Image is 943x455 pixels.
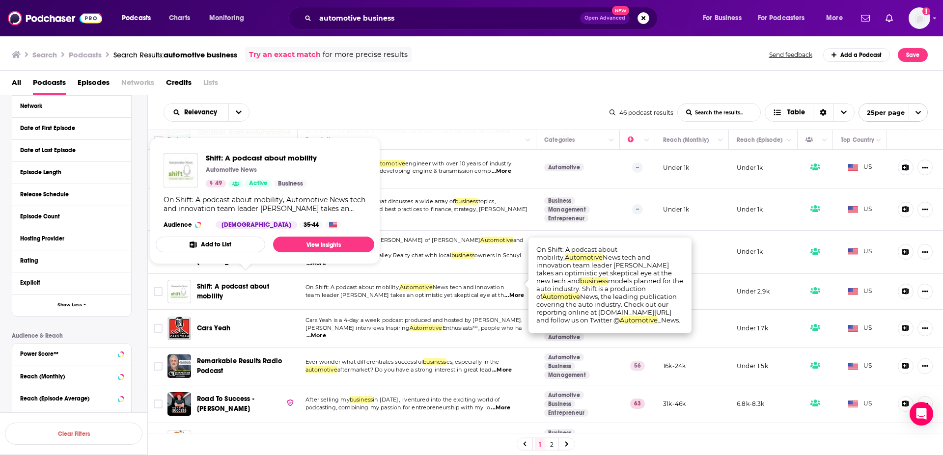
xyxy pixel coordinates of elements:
span: Shift: A podcast about mobility [206,153,317,162]
button: open menu [115,10,164,26]
a: Changing The Industry Podcast [167,430,191,454]
a: Shift: A podcast about mobility [164,153,198,187]
button: open menu [164,109,228,116]
span: Podcasts [122,11,151,25]
a: Show notifications dropdown [857,10,874,27]
span: for more precise results [323,49,408,60]
button: Date of First Episode [20,122,123,134]
button: Network [20,100,123,112]
span: Toggle select row [154,362,163,371]
a: Add a Podcast [823,48,890,62]
button: Column Actions [715,134,726,146]
span: 25 per page [859,105,905,120]
span: ...More [504,292,524,299]
span: Cars Yeah is a 4-day a week podcast produced and hosted by [PERSON_NAME]. [305,317,523,323]
span: On Shift: A podcast about mobility, [536,245,617,261]
button: Column Actions [783,134,795,146]
div: Reach (Episode Average) [20,395,115,402]
div: Date of Last Episode [20,147,117,154]
span: podcasting, combining my passion for entrepreneurship with my lo [305,404,490,411]
p: Under 1k [663,205,689,214]
h3: Podcasts [69,50,102,59]
div: Episode Length [20,169,117,176]
button: open menu [228,104,249,121]
span: Logged in as tessvanden [909,7,930,29]
p: 16k-24k [663,362,686,370]
button: Show More Button [917,160,933,175]
button: Reach (Episode Average) [20,392,123,404]
a: Changing The Industry Podcast [197,432,294,452]
span: Automotive [542,293,580,300]
div: Reach (Episode) [737,134,782,146]
img: Podchaser - Follow, Share and Rate Podcasts [8,9,102,27]
p: Under 1k [737,247,763,256]
span: Toggle select row [154,287,163,296]
img: Cars Yeah [167,317,191,340]
a: Road To Success - [PERSON_NAME] [197,394,294,414]
a: Try an exact match [249,49,321,60]
svg: Add a profile image [922,7,930,15]
a: All [12,75,21,95]
span: US [848,162,872,172]
a: Remarkable Results Radio Podcast [197,356,294,376]
span: channel that discusses a wide array of [353,198,455,205]
button: Clear Filters [5,423,142,445]
span: On Shift: A podcast about mobility, [305,284,400,291]
a: Credits [166,75,192,95]
span: Enthusiasts™, people who ha [443,324,522,331]
span: More [826,11,843,25]
a: Charts [163,10,196,26]
img: Shift: A podcast about mobility [167,280,191,303]
a: Business [544,429,575,437]
a: 1 [535,438,545,450]
button: Column Actions [819,134,831,146]
p: Under 1.7k [737,324,768,332]
span: Charts [169,11,190,25]
span: business [423,358,446,365]
button: Show More Button [917,396,933,412]
span: Toggle select row [154,324,163,333]
button: Show More Button [917,358,933,374]
div: Search Results: [113,50,237,59]
img: verified Badge [286,399,294,407]
span: Ever wonder what differentiates successful [305,358,423,365]
a: Shift: A podcast about mobility [197,282,294,301]
span: automotive [374,160,406,167]
input: Search podcasts, credits, & more... [315,10,580,26]
div: Rating [20,257,117,264]
span: es, especially in the [446,358,499,365]
div: Release Schedule [20,191,117,198]
button: Power Score™ [20,348,123,360]
p: 6.8k-8.3k [737,400,765,408]
span: For Podcasters [758,11,805,25]
a: Road To Success - Benedict Fowler [167,392,191,416]
button: open menu [859,103,928,122]
span: 49 [215,179,222,188]
span: Cars Yeah [197,324,231,332]
div: Search podcasts, credits, & more... [298,7,667,29]
span: US [848,287,872,296]
span: aftermarket? Do you have a strong interest in great lead [337,366,492,373]
span: experience. I spent 6 years developing engine & transmission comp [305,167,491,174]
button: Send feedback [766,51,815,59]
h3: Audience [164,221,208,229]
span: Automotive [620,316,658,324]
span: US [848,361,872,371]
span: Monitoring [209,11,244,25]
span: Automotive [400,284,433,291]
span: Relevancy [184,109,221,116]
span: New [612,6,630,15]
span: Remarkable Results Radio Podcast [197,357,282,375]
button: Reach (Monthly) [20,370,123,382]
span: Automotive [410,324,443,331]
span: For Business [703,11,742,25]
div: Categories [544,134,575,146]
span: Show Less [57,302,82,308]
button: Rating [20,254,123,267]
div: Hosting Provider [20,235,117,242]
p: -- [632,204,643,214]
a: 49 [206,180,226,187]
p: Under 1k [737,163,763,172]
div: [DEMOGRAPHIC_DATA] [216,221,297,229]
